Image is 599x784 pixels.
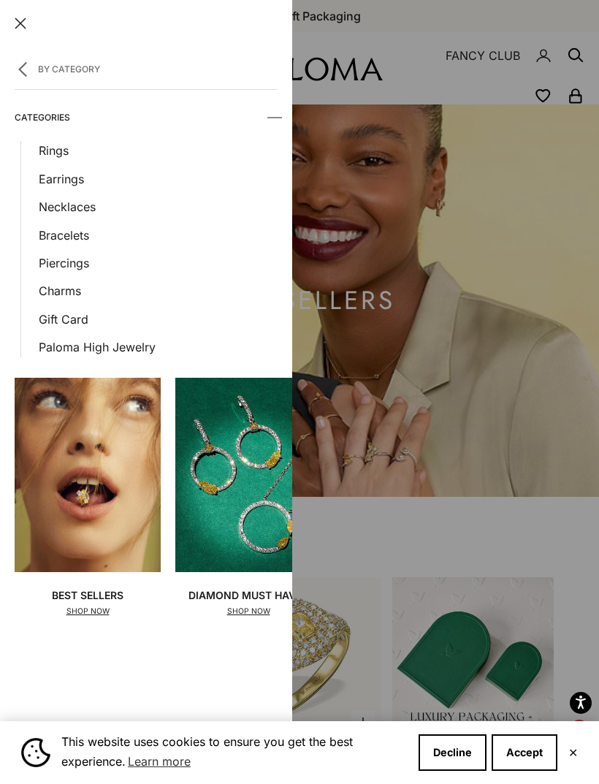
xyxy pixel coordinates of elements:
a: Gift Card [39,310,278,329]
p: SHOP NOW [52,605,123,617]
a: Diamond Must HavesSHOP NOW [175,378,321,618]
button: Accept [492,734,557,771]
button: By Category [15,47,278,90]
span: This website uses cookies to ensure you get the best experience. [61,733,407,772]
p: SHOP NOW [188,605,308,617]
a: Rings [39,141,278,160]
a: Earrings [39,170,278,189]
button: Close [568,748,578,757]
p: Best Sellers [52,587,123,604]
button: Decline [419,734,487,771]
a: Necklaces [39,197,278,216]
summary: Categories [15,96,278,140]
p: Diamond Must Haves [188,587,308,604]
a: Bracelets [39,226,278,245]
a: Paloma High Jewelry [39,338,278,357]
img: Cookie banner [21,738,50,767]
a: Charms [39,281,278,300]
a: Best SellersSHOP NOW [15,378,161,618]
a: Piercings [39,254,278,273]
a: Learn more [126,750,193,772]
